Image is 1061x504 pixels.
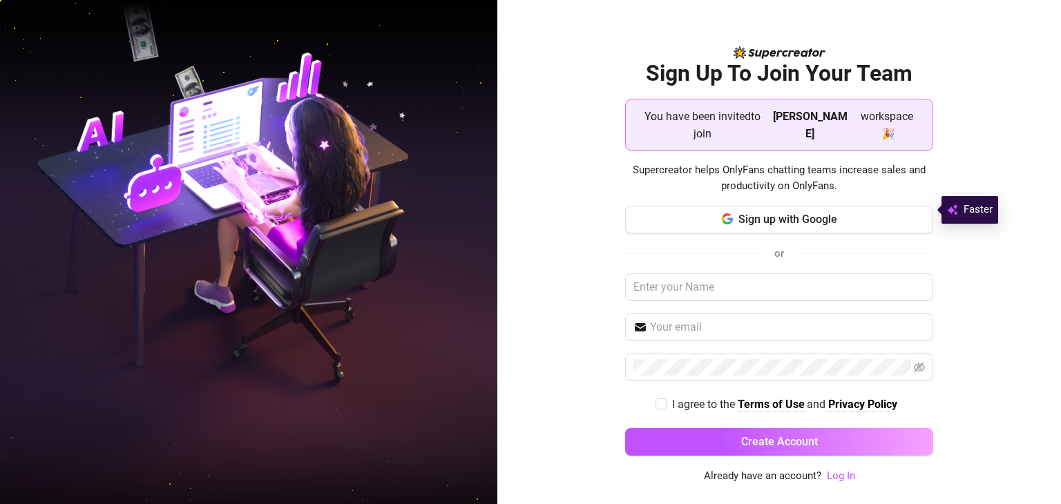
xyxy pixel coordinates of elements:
[828,398,897,411] strong: Privacy Policy
[672,398,738,411] span: I agree to the
[625,273,933,301] input: Enter your Name
[625,162,933,195] span: Supercreator helps OnlyFans chatting teams increase sales and productivity on OnlyFans.
[964,202,993,218] span: Faster
[807,398,828,411] span: and
[625,206,933,233] button: Sign up with Google
[738,398,805,412] a: Terms of Use
[947,202,958,218] img: svg%3e
[827,469,855,482] a: Log In
[650,319,925,336] input: Your email
[704,468,821,485] span: Already have an account?
[741,435,818,448] span: Create Account
[827,468,855,485] a: Log In
[738,213,837,226] span: Sign up with Google
[774,247,784,260] span: or
[637,108,767,142] span: You have been invited to join
[734,46,825,59] img: logo-BBDzfeDw.svg
[853,108,921,142] span: workspace 🎉
[828,398,897,412] a: Privacy Policy
[625,428,933,456] button: Create Account
[625,59,933,88] h2: Sign Up To Join Your Team
[773,110,848,140] strong: [PERSON_NAME]
[914,362,925,373] span: eye-invisible
[738,398,805,411] strong: Terms of Use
